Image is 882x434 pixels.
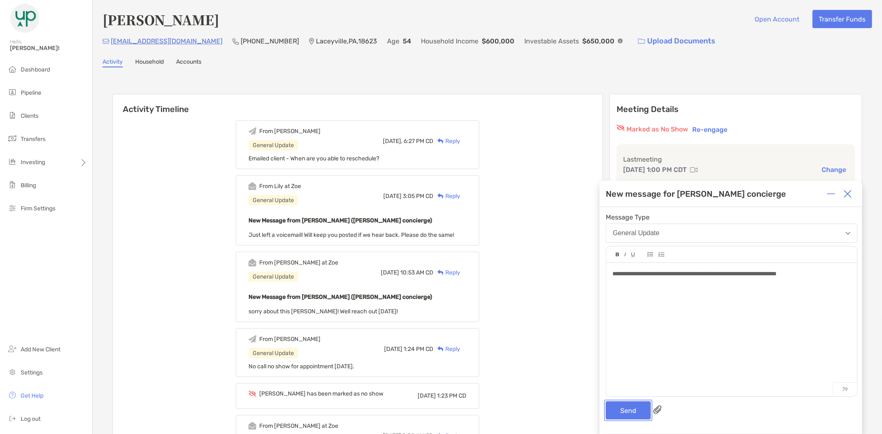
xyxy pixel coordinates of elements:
button: Transfer Funds [813,10,872,28]
span: 10:53 AM CD [400,269,433,276]
img: investing icon [7,157,17,167]
img: Expand or collapse [827,190,835,198]
img: billing icon [7,180,17,190]
span: [DATE] [381,269,399,276]
div: Reply [433,345,460,353]
p: $600,000 [482,36,514,46]
div: From [PERSON_NAME] [259,128,320,135]
img: Reply icon [437,346,444,352]
div: [PERSON_NAME] has been marked as no show [259,390,383,397]
p: [DATE] 1:00 PM CDT [623,165,687,175]
button: Open Account [748,10,806,28]
button: Change [819,165,849,174]
p: Marked as No Show [626,124,688,134]
p: Household Income [421,36,478,46]
img: Location Icon [309,38,314,45]
span: Transfers [21,136,45,143]
span: [DATE] [383,193,402,200]
span: Emailed client - When are you able to reschedule? [249,155,379,162]
button: Re-engage [690,124,730,134]
p: [PHONE_NUMBER] [241,36,299,46]
span: 6:27 PM CD [404,138,433,145]
span: Dashboard [21,66,50,73]
span: 1:24 PM CD [404,346,433,353]
p: Laceyville , PA , 18623 [316,36,377,46]
p: Investable Assets [524,36,579,46]
span: Add New Client [21,346,60,353]
img: Editor control icon [616,253,619,257]
div: Reply [433,268,460,277]
img: red eyr [617,124,625,131]
img: Close [844,190,852,198]
img: dashboard icon [7,64,17,74]
span: Pipeline [21,89,41,96]
img: Event icon [249,182,256,190]
button: General Update [606,224,858,243]
img: communication type [690,167,698,173]
div: General Update [249,348,298,358]
div: General Update [613,229,660,237]
img: get-help icon [7,390,17,400]
p: 54 [403,36,411,46]
span: [PERSON_NAME]! [10,45,87,52]
img: firm-settings icon [7,203,17,213]
div: Reply [433,137,460,145]
b: New Message from [PERSON_NAME] ([PERSON_NAME] concierge) [249,217,432,224]
div: From [PERSON_NAME] at Zoe [259,259,338,266]
a: Upload Documents [633,32,721,50]
img: Event icon [249,422,256,430]
a: Household [135,58,164,67]
h4: [PERSON_NAME] [103,10,219,29]
b: New Message from [PERSON_NAME] ([PERSON_NAME] concierge) [249,293,432,300]
span: Investing [21,159,45,166]
a: Activity [103,58,123,67]
p: Age [387,36,399,46]
img: settings icon [7,367,17,377]
img: Editor control icon [624,253,626,257]
span: No call no show for appointment [DATE]. [249,363,354,370]
img: Reply icon [437,270,444,275]
span: [DATE] [384,346,402,353]
p: 79 [833,382,857,396]
img: Editor control icon [631,253,635,257]
div: New message for [PERSON_NAME] concierge [606,189,786,199]
span: [DATE], [383,138,402,145]
div: General Update [249,272,298,282]
img: Event icon [249,259,256,267]
span: Settings [21,369,43,376]
div: From [PERSON_NAME] [259,336,320,343]
div: From [PERSON_NAME] at Zoe [259,422,338,429]
img: Event icon [249,335,256,343]
a: Accounts [176,58,201,67]
p: [EMAIL_ADDRESS][DOMAIN_NAME] [111,36,222,46]
span: sorry about this [PERSON_NAME]! Well reach out [DATE]! [249,308,398,315]
img: button icon [638,38,645,44]
div: General Update [249,140,298,150]
span: [DATE] [418,392,436,399]
img: paperclip attachments [653,405,662,414]
img: Info Icon [618,38,623,43]
span: 3:05 PM CD [403,193,433,200]
span: Firm Settings [21,205,55,212]
img: Editor control icon [658,252,664,257]
img: add_new_client icon [7,344,17,354]
img: Email Icon [103,39,109,44]
button: Send [606,401,651,420]
p: Meeting Details [617,104,855,114]
span: Log out [21,415,41,422]
img: Reply icon [437,138,444,144]
img: Zoe Logo [10,3,40,33]
img: Open dropdown arrow [846,232,851,235]
img: clients icon [7,110,17,120]
img: pipeline icon [7,87,17,97]
div: General Update [249,195,298,205]
span: 1:23 PM CD [437,392,466,399]
img: logout icon [7,413,17,423]
span: Clients [21,112,38,119]
img: Event icon [249,127,256,135]
img: Reply icon [437,193,444,199]
span: Billing [21,182,36,189]
div: From Lily at Zoe [259,183,301,190]
p: $650,000 [582,36,614,46]
img: Editor control icon [648,252,653,257]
